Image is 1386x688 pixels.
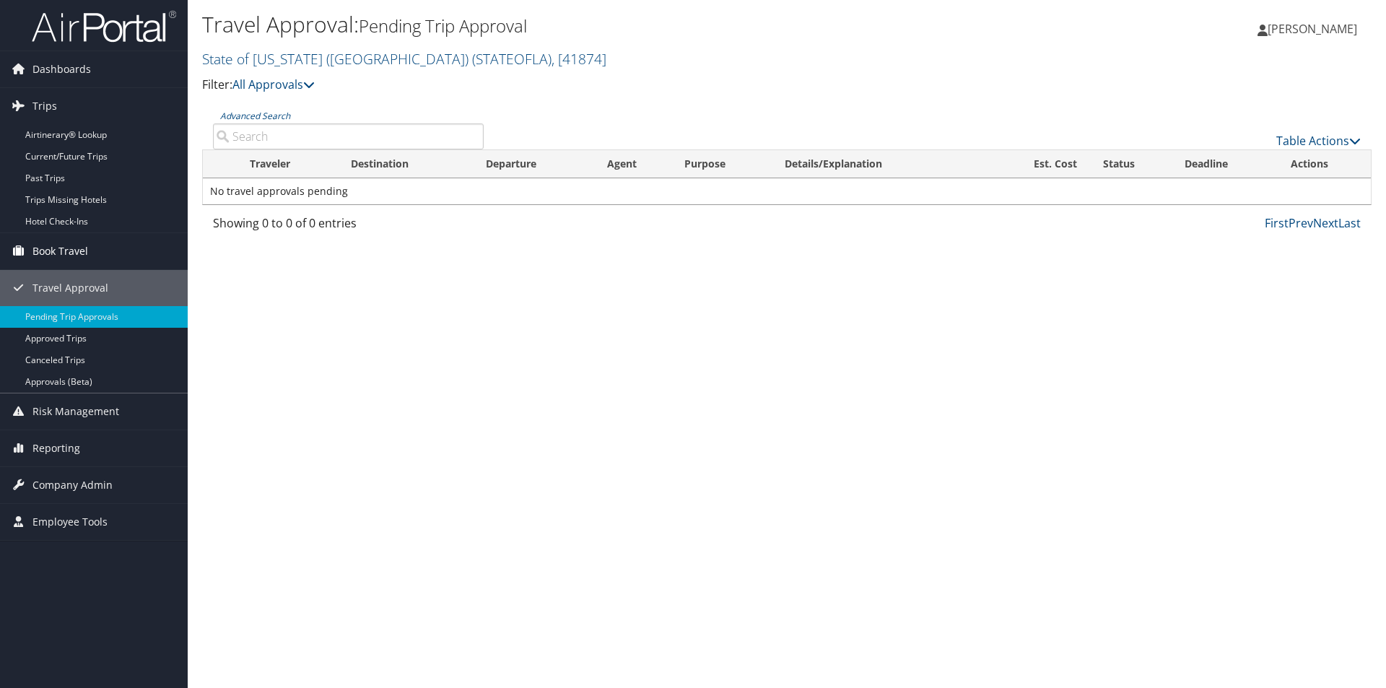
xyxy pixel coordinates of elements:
[32,270,108,306] span: Travel Approval
[772,150,987,178] th: Details/Explanation
[1090,150,1172,178] th: Status: activate to sort column ascending
[32,393,119,430] span: Risk Management
[203,178,1371,204] td: No travel approvals pending
[1289,215,1313,231] a: Prev
[1258,7,1372,51] a: [PERSON_NAME]
[202,9,982,40] h1: Travel Approval:
[32,233,88,269] span: Book Travel
[32,88,57,124] span: Trips
[1268,21,1357,37] span: [PERSON_NAME]
[213,123,484,149] input: Advanced Search
[32,504,108,540] span: Employee Tools
[338,150,473,178] th: Destination: activate to sort column ascending
[594,150,671,178] th: Agent
[32,467,113,503] span: Company Admin
[359,14,527,38] small: Pending Trip Approval
[472,49,552,69] span: ( STATEOFLA )
[1172,150,1278,178] th: Deadline: activate to sort column descending
[1276,133,1361,149] a: Table Actions
[32,430,80,466] span: Reporting
[1265,215,1289,231] a: First
[1338,215,1361,231] a: Last
[202,49,606,69] a: State of [US_STATE] ([GEOGRAPHIC_DATA])
[552,49,606,69] span: , [ 41874 ]
[987,150,1090,178] th: Est. Cost: activate to sort column ascending
[32,9,176,43] img: airportal-logo.png
[473,150,595,178] th: Departure: activate to sort column ascending
[32,51,91,87] span: Dashboards
[237,150,338,178] th: Traveler: activate to sort column ascending
[1278,150,1371,178] th: Actions
[213,214,484,239] div: Showing 0 to 0 of 0 entries
[671,150,772,178] th: Purpose
[232,77,315,92] a: All Approvals
[1313,215,1338,231] a: Next
[220,110,290,122] a: Advanced Search
[202,76,982,95] p: Filter:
